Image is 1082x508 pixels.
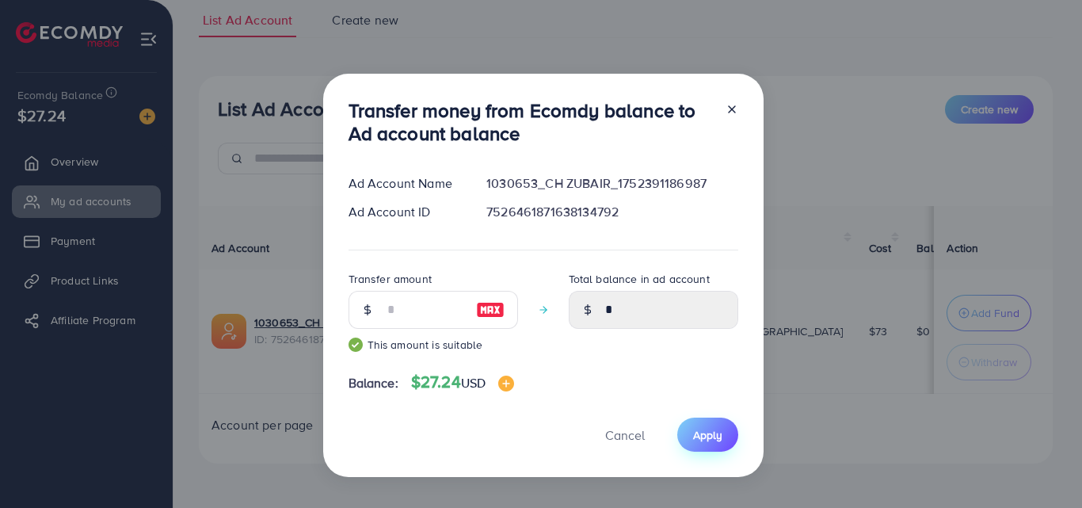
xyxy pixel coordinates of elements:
span: Cancel [605,426,645,444]
img: image [498,376,514,392]
span: USD [461,374,486,392]
div: 1030653_CH ZUBAIR_1752391186987 [474,174,750,193]
h4: $27.24 [411,372,514,392]
div: 7526461871638134792 [474,203,750,221]
button: Apply [677,418,738,452]
button: Cancel [585,418,665,452]
iframe: Chat [1015,437,1070,496]
h3: Transfer money from Ecomdy balance to Ad account balance [349,99,713,145]
span: Apply [693,427,722,443]
img: guide [349,338,363,352]
label: Transfer amount [349,271,432,287]
img: image [476,300,505,319]
div: Ad Account Name [336,174,474,193]
div: Ad Account ID [336,203,474,221]
label: Total balance in ad account [569,271,710,287]
small: This amount is suitable [349,337,518,353]
span: Balance: [349,374,398,392]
